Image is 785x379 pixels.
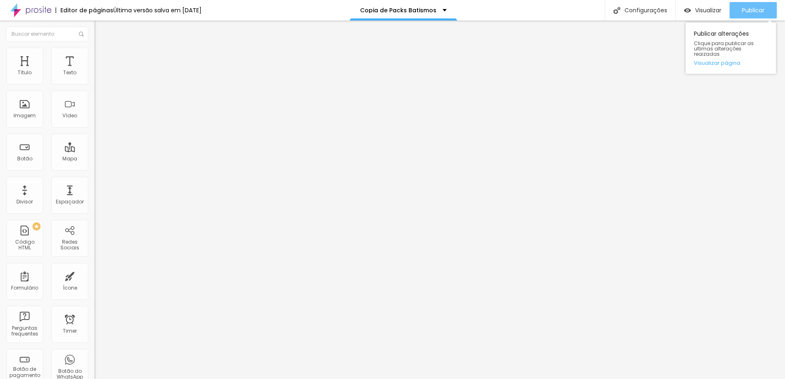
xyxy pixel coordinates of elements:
[6,27,88,41] input: Buscar elemento
[8,325,41,337] div: Perguntas frequentes
[8,239,41,251] div: Código HTML
[55,7,113,13] div: Editor de páginas
[63,70,76,75] div: Texto
[17,156,32,162] div: Botão
[613,7,620,14] img: Icone
[11,285,38,291] div: Formulário
[694,41,768,57] span: Clique para publicar as ultimas alterações reaizadas
[113,7,202,13] div: Última versão salva em [DATE]
[79,32,84,37] img: Icone
[8,366,41,378] div: Botão de pagamento
[676,2,730,18] button: Visualizar
[62,156,77,162] div: Mapa
[94,21,785,379] iframe: Editor
[695,7,721,14] span: Visualizar
[62,113,77,119] div: Vídeo
[16,199,33,205] div: Divisor
[18,70,32,75] div: Título
[56,199,84,205] div: Espaçador
[53,239,86,251] div: Redes Sociais
[63,285,77,291] div: Ícone
[742,7,764,14] span: Publicar
[730,2,777,18] button: Publicar
[686,23,776,74] div: Publicar alterações
[360,7,436,13] p: Copia de Packs Batismos
[14,113,36,119] div: Imagem
[684,7,691,14] img: view-1.svg
[694,60,768,66] a: Visualizar página
[63,328,77,334] div: Timer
